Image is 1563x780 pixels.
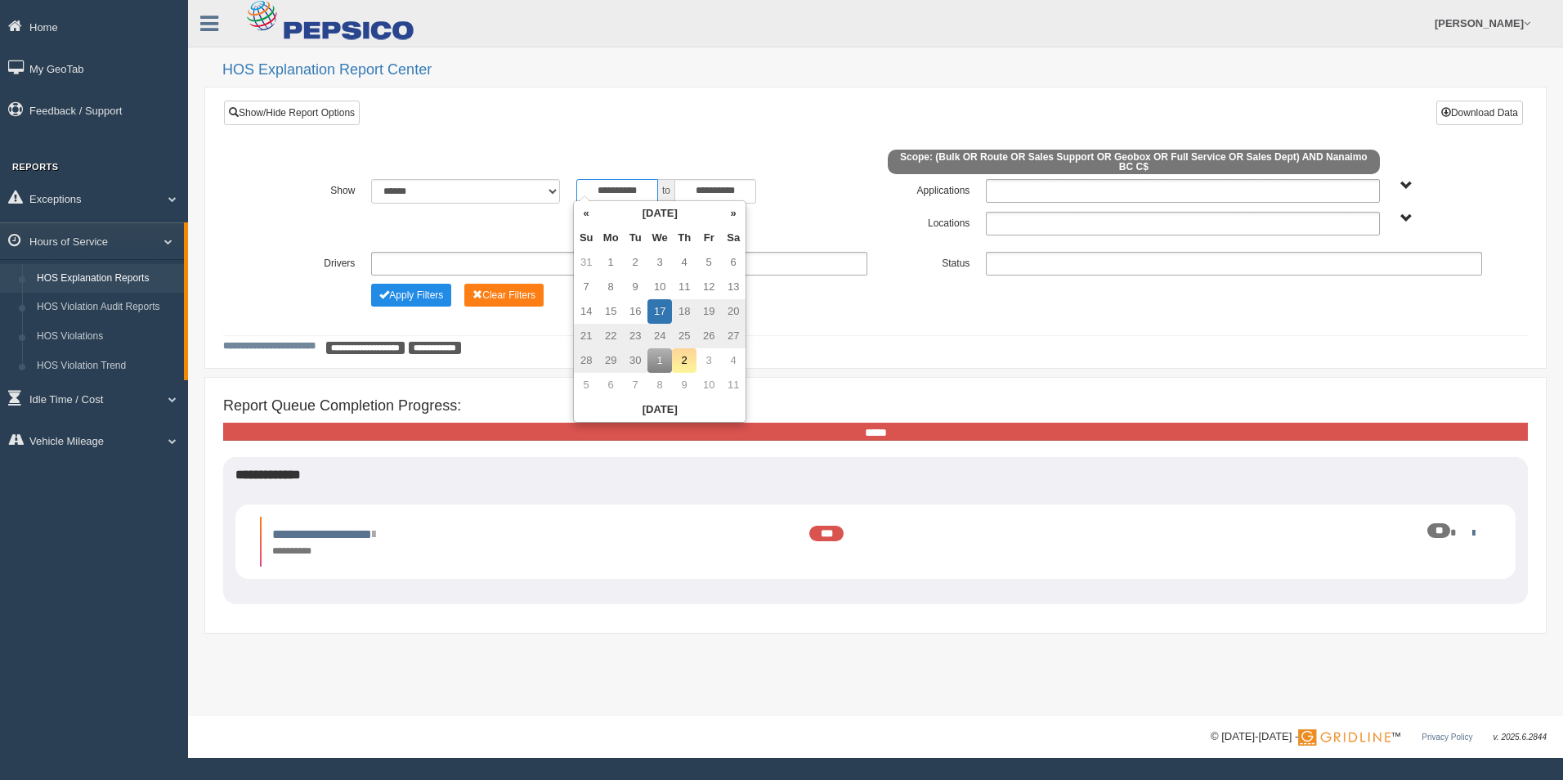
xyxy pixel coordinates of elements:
[1211,728,1547,746] div: © [DATE]-[DATE] - ™
[696,373,721,397] td: 10
[721,250,746,275] td: 6
[647,226,672,250] th: We
[647,275,672,299] td: 10
[574,324,598,348] td: 21
[647,250,672,275] td: 3
[721,299,746,324] td: 20
[371,284,451,307] button: Change Filter Options
[876,212,978,231] label: Locations
[696,348,721,373] td: 3
[222,62,1547,78] h2: HOS Explanation Report Center
[261,252,363,271] label: Drivers
[29,322,184,352] a: HOS Violations
[888,150,1380,174] span: Scope: (Bulk OR Route OR Sales Support OR Geobox OR Full Service OR Sales Dept) AND Nanaimo BC C$
[672,324,696,348] td: 25
[647,373,672,397] td: 8
[598,201,721,226] th: [DATE]
[29,293,184,322] a: HOS Violation Audit Reports
[876,179,978,199] label: Applications
[721,226,746,250] th: Sa
[696,226,721,250] th: Fr
[464,284,544,307] button: Change Filter Options
[574,373,598,397] td: 5
[672,275,696,299] td: 11
[1298,729,1391,746] img: Gridline
[696,299,721,324] td: 19
[623,250,647,275] td: 2
[598,250,623,275] td: 1
[574,275,598,299] td: 7
[1494,733,1547,742] span: v. 2025.6.2844
[574,201,598,226] th: «
[29,352,184,381] a: HOS Violation Trend
[598,324,623,348] td: 22
[623,299,647,324] td: 16
[672,299,696,324] td: 18
[721,201,746,226] th: »
[696,324,721,348] td: 26
[574,250,598,275] td: 31
[623,324,647,348] td: 23
[260,517,1491,567] li: Expand
[623,373,647,397] td: 7
[598,275,623,299] td: 8
[1436,101,1523,125] button: Download Data
[721,275,746,299] td: 13
[647,324,672,348] td: 24
[658,179,674,204] span: to
[29,264,184,294] a: HOS Explanation Reports
[672,250,696,275] td: 4
[721,348,746,373] td: 4
[574,226,598,250] th: Su
[696,275,721,299] td: 12
[574,299,598,324] td: 14
[876,252,978,271] label: Status
[672,226,696,250] th: Th
[574,348,598,373] td: 28
[623,348,647,373] td: 30
[224,101,360,125] a: Show/Hide Report Options
[696,250,721,275] td: 5
[672,373,696,397] td: 9
[721,373,746,397] td: 11
[647,348,672,373] td: 1
[261,179,363,199] label: Show
[574,397,746,422] th: [DATE]
[623,275,647,299] td: 9
[598,373,623,397] td: 6
[623,226,647,250] th: Tu
[672,348,696,373] td: 2
[223,398,1528,415] h4: Report Queue Completion Progress:
[598,299,623,324] td: 15
[1422,733,1472,742] a: Privacy Policy
[598,226,623,250] th: Mo
[598,348,623,373] td: 29
[721,324,746,348] td: 27
[647,299,672,324] td: 17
